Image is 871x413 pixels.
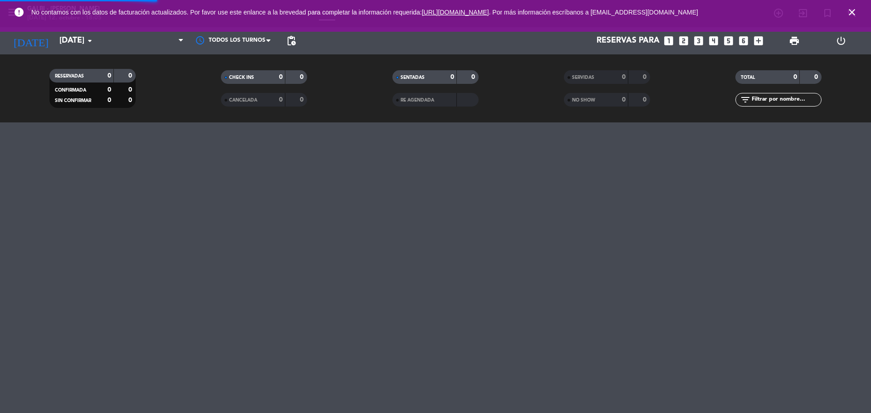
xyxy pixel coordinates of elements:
[663,35,675,47] i: looks_one
[622,74,626,80] strong: 0
[108,87,111,93] strong: 0
[14,7,24,18] i: error
[738,35,749,47] i: looks_6
[678,35,690,47] i: looks_two
[753,35,764,47] i: add_box
[108,97,111,103] strong: 0
[751,95,821,105] input: Filtrar por nombre...
[793,74,797,80] strong: 0
[300,74,305,80] strong: 0
[597,36,660,45] span: Reservas para
[31,9,698,16] span: No contamos con los datos de facturación actualizados. Por favor use este enlance a la brevedad p...
[817,27,864,54] div: LOG OUT
[643,97,648,103] strong: 0
[7,31,55,51] i: [DATE]
[836,35,847,46] i: power_settings_new
[401,75,425,80] span: SENTADAS
[572,75,594,80] span: SERVIDAS
[128,97,134,103] strong: 0
[55,88,86,92] span: CONFIRMADA
[693,35,705,47] i: looks_3
[401,98,434,102] span: RE AGENDADA
[229,75,254,80] span: CHECK INS
[55,74,84,78] span: RESERVADAS
[279,97,283,103] strong: 0
[422,9,489,16] a: [URL][DOMAIN_NAME]
[300,97,305,103] strong: 0
[740,94,751,105] i: filter_list
[708,35,719,47] i: looks_4
[128,87,134,93] strong: 0
[572,98,595,102] span: NO SHOW
[622,97,626,103] strong: 0
[723,35,734,47] i: looks_5
[471,74,477,80] strong: 0
[489,9,698,16] a: . Por más información escríbanos a [EMAIL_ADDRESS][DOMAIN_NAME]
[128,73,134,79] strong: 0
[286,35,297,46] span: pending_actions
[847,7,857,18] i: close
[55,98,91,103] span: SIN CONFIRMAR
[229,98,257,102] span: CANCELADA
[450,74,454,80] strong: 0
[108,73,111,79] strong: 0
[741,75,755,80] span: TOTAL
[814,74,820,80] strong: 0
[643,74,648,80] strong: 0
[84,35,95,46] i: arrow_drop_down
[279,74,283,80] strong: 0
[789,35,800,46] span: print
